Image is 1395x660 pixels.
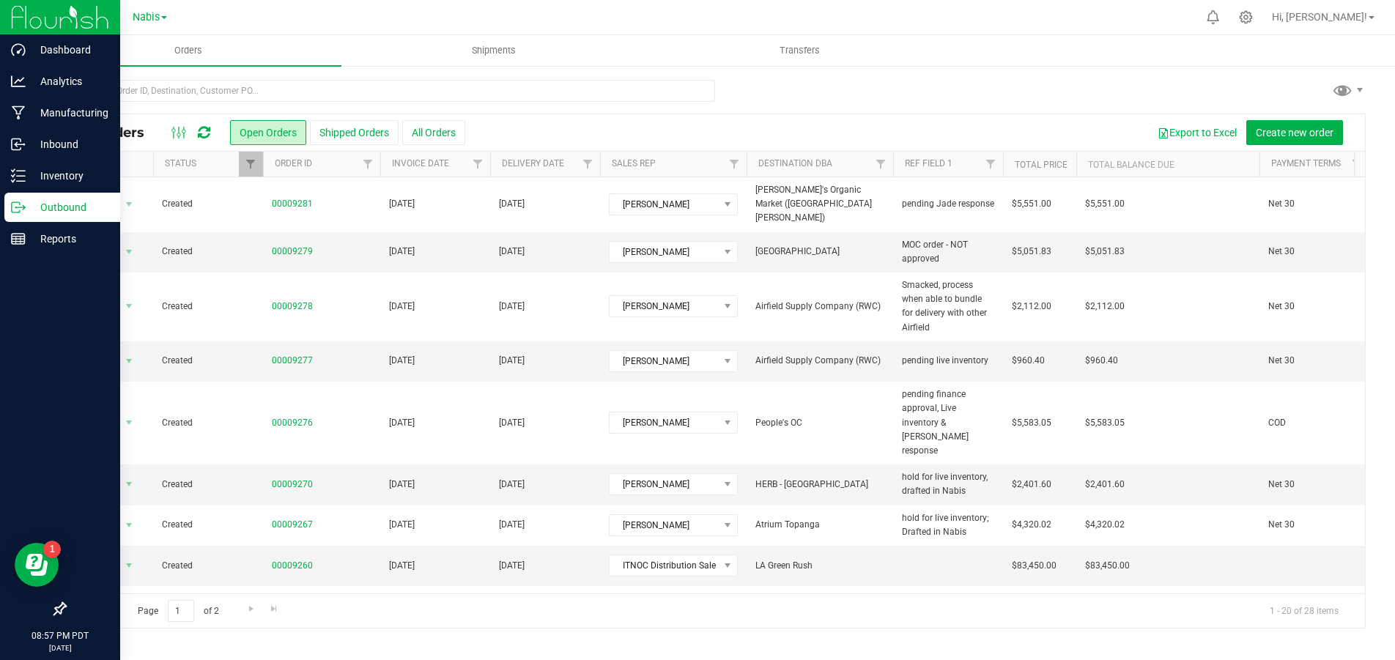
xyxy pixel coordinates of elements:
[902,388,994,458] span: pending finance approval, Live inventory & [PERSON_NAME] response
[1085,559,1130,573] span: $83,450.00
[499,559,525,573] span: [DATE]
[275,158,312,168] a: Order ID
[902,238,994,266] span: MOC order - NOT approved
[869,152,893,177] a: Filter
[1012,518,1051,532] span: $4,320.02
[1268,416,1361,430] span: COD
[389,559,415,573] span: [DATE]
[647,35,953,66] a: Transfers
[499,416,525,430] span: [DATE]
[502,158,564,168] a: Delivery Date
[760,44,840,57] span: Transfers
[902,470,994,498] span: hold for live inventory, drafted in Nabis
[162,416,254,430] span: Created
[1085,197,1125,211] span: $5,551.00
[402,120,465,145] button: All Orders
[902,197,994,211] span: pending Jade response
[1085,245,1125,259] span: $5,051.83
[162,354,254,368] span: Created
[755,354,884,368] span: Airfield Supply Company (RWC)
[755,300,884,314] span: Airfield Supply Company (RWC)
[499,518,525,532] span: [DATE]
[120,515,138,535] span: select
[1012,197,1051,211] span: $5,551.00
[392,158,449,168] a: Invoice Date
[120,555,138,576] span: select
[722,152,747,177] a: Filter
[26,136,114,153] p: Inbound
[120,351,138,371] span: select
[758,158,832,168] a: Destination DBA
[902,511,994,539] span: hold for live inventory; Drafted in Nabis
[905,158,952,168] a: Ref Field 1
[162,245,254,259] span: Created
[15,543,59,587] iframe: Resource center
[610,242,719,262] span: [PERSON_NAME]
[610,555,719,576] span: ITNOC Distribution Sale
[612,158,656,168] a: Sales Rep
[43,541,61,558] iframe: Resource center unread badge
[272,518,313,532] a: 00009267
[389,300,415,314] span: [DATE]
[1268,518,1361,532] span: Net 30
[499,478,525,492] span: [DATE]
[755,183,884,226] span: [PERSON_NAME]'s Organic Market ([GEOGRAPHIC_DATA][PERSON_NAME])
[610,412,719,433] span: [PERSON_NAME]
[264,600,285,620] a: Go to the last page
[272,197,313,211] a: 00009281
[120,194,138,215] span: select
[1268,197,1361,211] span: Net 30
[120,296,138,316] span: select
[755,478,884,492] span: HERB - [GEOGRAPHIC_DATA]
[168,600,194,623] input: 1
[155,44,222,57] span: Orders
[26,199,114,216] p: Outbound
[1345,152,1369,177] a: Filter
[11,200,26,215] inline-svg: Outbound
[26,41,114,59] p: Dashboard
[230,120,306,145] button: Open Orders
[125,600,231,623] span: Page of 2
[610,351,719,371] span: [PERSON_NAME]
[1012,416,1051,430] span: $5,583.05
[576,152,600,177] a: Filter
[389,245,415,259] span: [DATE]
[1076,152,1259,177] th: Total Balance Due
[310,120,399,145] button: Shipped Orders
[11,168,26,183] inline-svg: Inventory
[64,80,715,102] input: Search Order ID, Destination, Customer PO...
[272,354,313,368] a: 00009277
[1271,158,1341,168] a: Payment Terms
[26,104,114,122] p: Manufacturing
[1085,300,1125,314] span: $2,112.00
[7,629,114,642] p: 08:57 PM PDT
[1012,354,1045,368] span: $960.40
[389,197,415,211] span: [DATE]
[272,478,313,492] a: 00009270
[1085,416,1125,430] span: $5,583.05
[902,354,988,368] span: pending live inventory
[1085,478,1125,492] span: $2,401.60
[499,300,525,314] span: [DATE]
[389,518,415,532] span: [DATE]
[7,642,114,653] p: [DATE]
[1012,245,1051,259] span: $5,051.83
[120,242,138,262] span: select
[272,300,313,314] a: 00009278
[11,42,26,57] inline-svg: Dashboard
[389,478,415,492] span: [DATE]
[162,518,254,532] span: Created
[466,152,490,177] a: Filter
[979,152,1003,177] a: Filter
[1012,559,1057,573] span: $83,450.00
[1246,120,1343,145] button: Create new order
[610,194,719,215] span: [PERSON_NAME]
[11,105,26,120] inline-svg: Manufacturing
[1268,354,1361,368] span: Net 30
[1256,127,1333,138] span: Create new order
[162,300,254,314] span: Created
[755,559,884,573] span: LA Green Rush
[1012,478,1051,492] span: $2,401.60
[239,152,263,177] a: Filter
